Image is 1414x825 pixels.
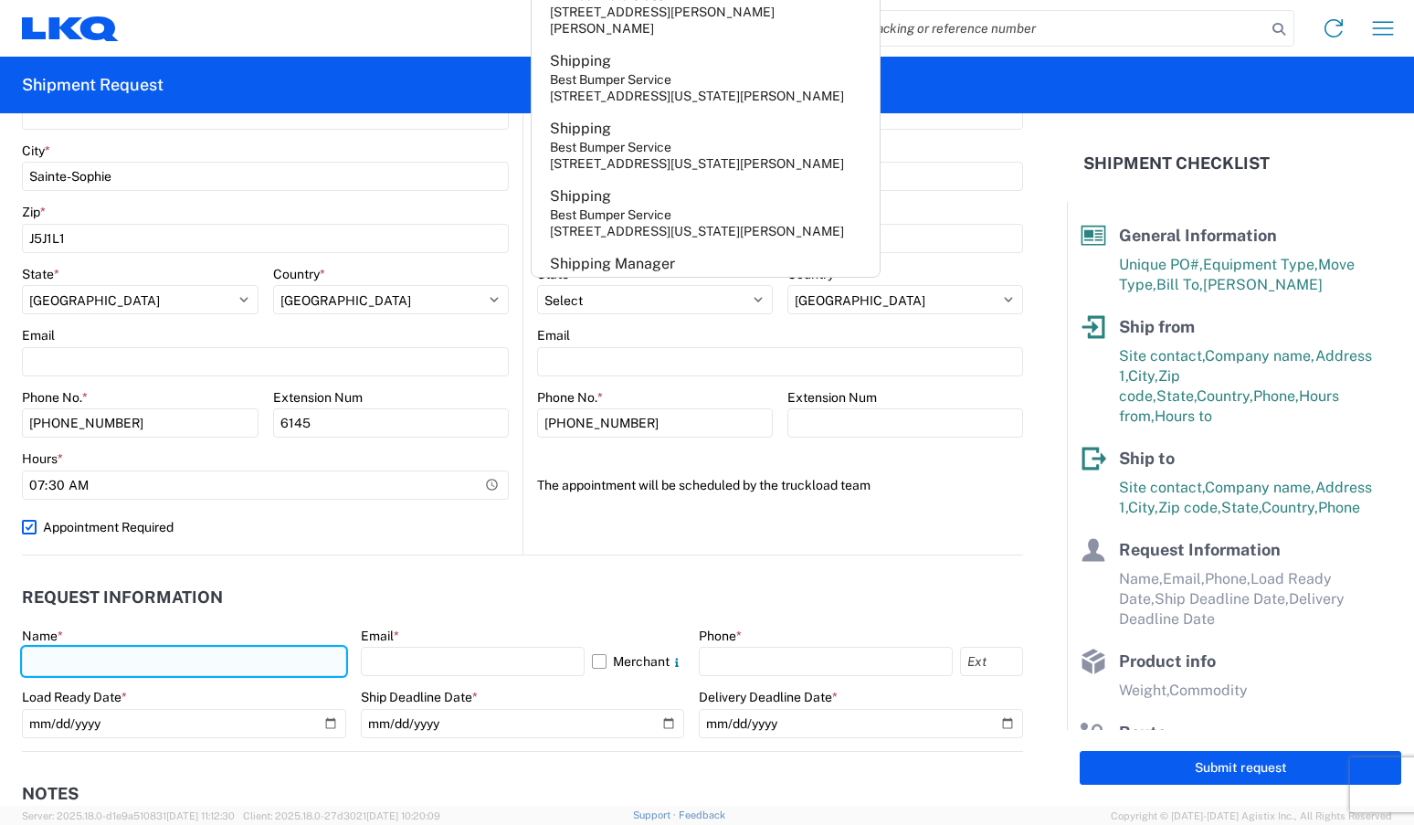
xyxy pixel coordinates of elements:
div: Best Bumper Service [550,71,671,88]
span: [PERSON_NAME] [1203,276,1323,293]
label: State [22,266,59,282]
div: Best Bumper Service [550,139,671,155]
label: The appointment will be scheduled by the truckload team [537,471,871,500]
span: Site contact, [1119,479,1205,496]
label: Country [273,266,325,282]
div: Shipping [550,186,611,206]
span: Hours to [1155,407,1212,425]
button: Submit request [1080,751,1401,785]
label: Zip [22,204,46,220]
span: Equipment Type, [1203,256,1318,273]
h2: Shipment Checklist [1083,153,1270,175]
div: [STREET_ADDRESS][US_STATE][PERSON_NAME] [550,88,844,104]
label: Extension Num [787,389,877,406]
input: Shipment, tracking or reference number [793,11,1266,46]
span: Phone [1318,499,1360,516]
span: Product info [1119,651,1216,671]
label: Hours [22,450,63,467]
span: Ship to [1119,449,1175,468]
label: Ship Deadline Date [361,689,478,705]
label: Email [537,327,570,344]
span: State, [1221,499,1261,516]
label: Name [22,628,63,644]
h2: Request Information [22,588,223,607]
span: Company name, [1205,347,1315,365]
div: Best Bumper Service [550,206,671,223]
span: Company name, [1205,479,1315,496]
label: Load Ready Date [22,689,127,705]
span: Ship from [1119,317,1195,336]
span: General Information [1119,226,1277,245]
div: [STREET_ADDRESS][US_STATE][PERSON_NAME] [550,155,844,172]
label: Merchant [592,647,684,676]
label: Delivery Deadline Date [699,689,838,705]
span: Copyright © [DATE]-[DATE] Agistix Inc., All Rights Reserved [1111,808,1392,824]
div: [STREET_ADDRESS][US_STATE][PERSON_NAME] [550,223,844,239]
span: Country, [1197,387,1253,405]
span: Zip code, [1158,499,1221,516]
label: Email [361,628,399,644]
span: [DATE] 11:12:30 [166,810,235,821]
label: Email [22,327,55,344]
span: Name, [1119,570,1163,587]
span: Weight, [1119,682,1169,699]
span: Ship Deadline Date, [1155,590,1289,608]
span: Client: 2025.18.0-27d3021 [243,810,440,821]
label: City [22,143,50,159]
span: Country, [1261,499,1318,516]
span: Server: 2025.18.0-d1e9a510831 [22,810,235,821]
span: State, [1156,387,1197,405]
h2: Shipment Request [22,74,164,96]
span: City, [1128,499,1158,516]
span: Route [1119,723,1166,742]
span: Site contact, [1119,347,1205,365]
div: [STREET_ADDRESS][PERSON_NAME][PERSON_NAME] [550,4,869,37]
div: Shipping Manager [550,254,675,274]
a: Feedback [679,809,725,820]
a: Support [633,809,679,820]
label: Phone [699,628,742,644]
span: Bill To, [1156,276,1203,293]
input: Ext [960,647,1023,676]
span: [DATE] 10:20:09 [366,810,440,821]
div: Shipping [550,51,611,71]
label: Phone No. [22,389,88,406]
span: Phone, [1253,387,1299,405]
span: Request Information [1119,540,1281,559]
h2: Notes [22,785,79,803]
span: City, [1128,367,1158,385]
span: Commodity [1169,682,1248,699]
label: Appointment Required [22,513,509,542]
label: Phone No. [537,389,603,406]
span: Email, [1163,570,1205,587]
div: Shipping [550,119,611,139]
span: Unique PO#, [1119,256,1203,273]
label: Extension Num [273,389,363,406]
span: Phone, [1205,570,1250,587]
